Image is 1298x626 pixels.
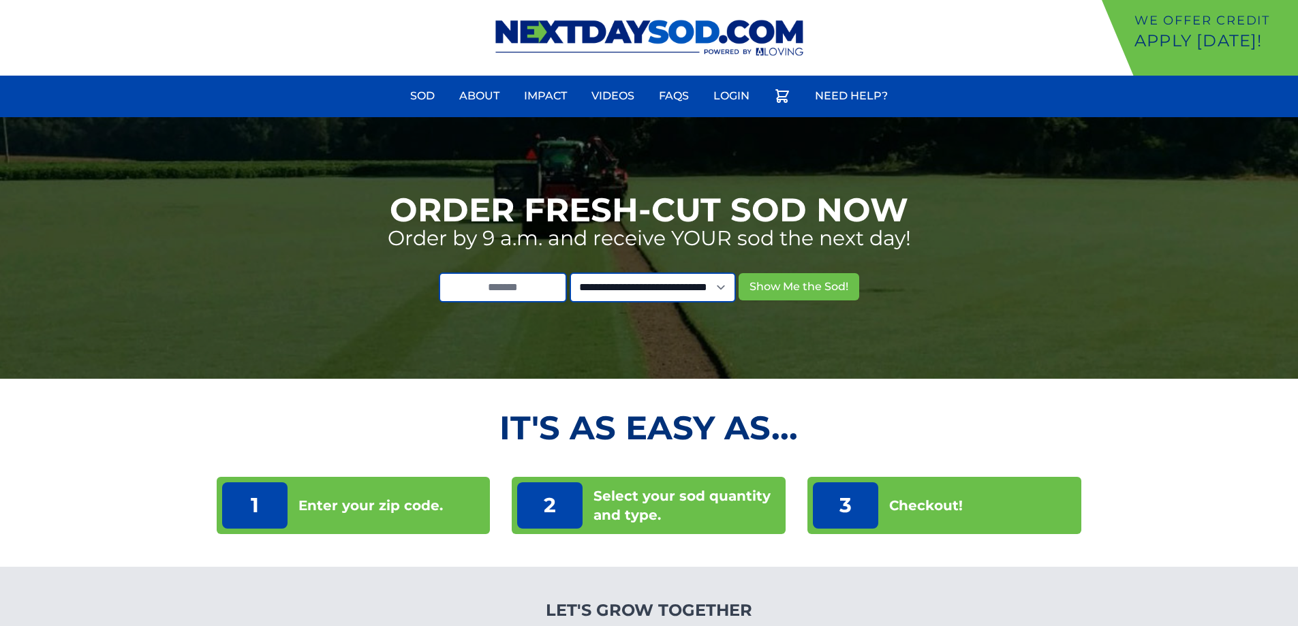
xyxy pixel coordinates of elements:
h1: Order Fresh-Cut Sod Now [390,193,908,226]
h2: It's as Easy As... [217,411,1082,444]
p: Order by 9 a.m. and receive YOUR sod the next day! [388,226,911,251]
p: Apply [DATE]! [1134,30,1293,52]
button: Show Me the Sod! [739,273,859,300]
p: 1 [222,482,288,529]
a: Sod [402,80,443,112]
a: Impact [516,80,575,112]
a: FAQs [651,80,697,112]
p: Checkout! [889,496,963,515]
a: About [451,80,508,112]
a: Videos [583,80,643,112]
a: Login [705,80,758,112]
p: We offer Credit [1134,11,1293,30]
a: Need Help? [807,80,896,112]
h4: Let's Grow Together [473,599,825,621]
p: Enter your zip code. [298,496,443,515]
p: Select your sod quantity and type. [593,486,780,525]
p: 3 [813,482,878,529]
p: 2 [517,482,583,529]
